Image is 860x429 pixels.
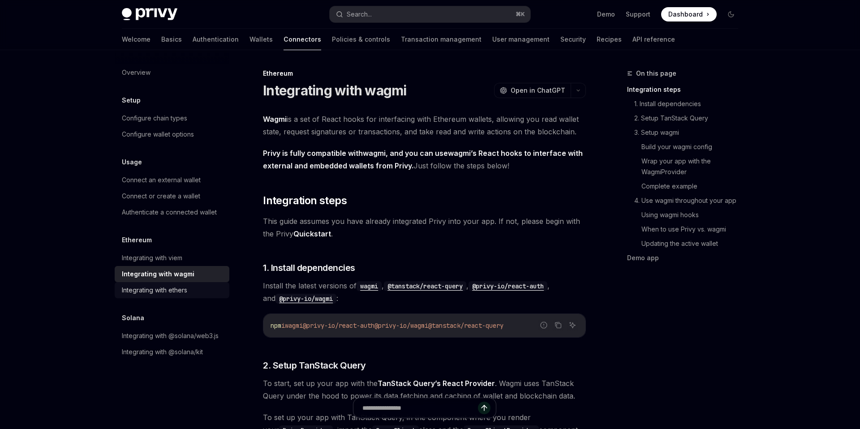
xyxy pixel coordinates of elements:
span: On this page [636,68,676,79]
code: @tanstack/react-query [384,281,466,291]
a: Wallets [249,29,273,50]
a: Integrating with viem [115,250,229,266]
a: Recipes [597,29,622,50]
h1: Integrating with wagmi [263,82,407,99]
div: Overview [122,67,150,78]
button: Open in ChatGPT [494,83,571,98]
a: When to use Privy vs. wagmi [641,222,745,236]
div: Configure chain types [122,113,187,124]
span: @privy-io/react-auth [303,322,374,330]
a: TanStack Query’s React Provider [378,379,495,388]
button: Toggle dark mode [724,7,738,21]
div: Authenticate a connected wallet [122,207,217,218]
a: Security [560,29,586,50]
a: @privy-io/react-auth [469,281,547,290]
code: @privy-io/wagmi [275,294,336,304]
code: @privy-io/react-auth [469,281,547,291]
span: Dashboard [668,10,703,19]
a: User management [492,29,550,50]
div: Search... [347,9,372,20]
a: Connect or create a wallet [115,188,229,204]
a: 2. Setup TanStack Query [634,111,745,125]
a: Complete example [641,179,745,193]
button: Search...⌘K [330,6,530,22]
div: Integrating with @solana/kit [122,347,203,357]
a: wagmi [448,149,471,158]
a: Authenticate a connected wallet [115,204,229,220]
a: Integrating with wagmi [115,266,229,282]
a: Demo [597,10,615,19]
code: wagmi [357,281,382,291]
button: Report incorrect code [538,319,550,331]
span: This guide assumes you have already integrated Privy into your app. If not, please begin with the... [263,215,586,240]
span: @privy-io/wagmi [374,322,428,330]
a: @privy-io/wagmi [275,294,336,303]
button: Copy the contents from the code block [552,319,564,331]
img: dark logo [122,8,177,21]
div: Connect an external wallet [122,175,201,185]
span: Install the latest versions of , , , and : [263,279,586,305]
div: Integrating with wagmi [122,269,194,279]
strong: Privy is fully compatible with , and you can use ’s React hooks to interface with external and em... [263,149,583,170]
span: wagmi [285,322,303,330]
a: Build your wagmi config [641,140,745,154]
span: @tanstack/react-query [428,322,503,330]
h5: Ethereum [122,235,152,245]
a: Wrap your app with the WagmiProvider [641,154,745,179]
div: Connect or create a wallet [122,191,200,202]
span: i [281,322,285,330]
a: Quickstart [293,229,331,239]
div: Configure wallet options [122,129,194,140]
a: Transaction management [401,29,482,50]
span: Open in ChatGPT [511,86,565,95]
h5: Usage [122,157,142,167]
a: Configure wallet options [115,126,229,142]
a: Dashboard [661,7,717,21]
a: @tanstack/react-query [384,281,466,290]
a: 4. Use wagmi throughout your app [634,193,745,208]
a: Authentication [193,29,239,50]
button: Ask AI [567,319,578,331]
span: ⌘ K [516,11,525,18]
a: 1. Install dependencies [634,97,745,111]
span: Just follow the steps below! [263,147,586,172]
span: npm [271,322,281,330]
div: Ethereum [263,69,586,78]
a: Updating the active wallet [641,236,745,251]
a: Connect an external wallet [115,172,229,188]
a: Demo app [627,251,745,265]
div: Integrating with @solana/web3.js [122,330,219,341]
span: Integration steps [263,193,347,208]
a: wagmi [363,149,386,158]
span: To start, set up your app with the . Wagmi uses TanStack Query under the hood to power its data f... [263,377,586,402]
a: Integrating with @solana/kit [115,344,229,360]
a: Integrating with @solana/web3.js [115,328,229,344]
a: Integrating with ethers [115,282,229,298]
a: Overview [115,64,229,81]
a: API reference [632,29,675,50]
span: 2. Setup TanStack Query [263,359,366,372]
h5: Solana [122,313,144,323]
a: Connectors [284,29,321,50]
a: Welcome [122,29,150,50]
a: Wagmi [263,115,287,124]
a: Integration steps [627,82,745,97]
span: is a set of React hooks for interfacing with Ethereum wallets, allowing you read wallet state, re... [263,113,586,138]
a: Support [626,10,650,19]
div: Integrating with viem [122,253,182,263]
a: wagmi [357,281,382,290]
span: 1. Install dependencies [263,262,355,274]
a: Policies & controls [332,29,390,50]
a: Basics [161,29,182,50]
h5: Setup [122,95,141,106]
a: 3. Setup wagmi [634,125,745,140]
div: Integrating with ethers [122,285,187,296]
a: Using wagmi hooks [641,208,745,222]
a: Configure chain types [115,110,229,126]
button: Send message [478,402,490,414]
